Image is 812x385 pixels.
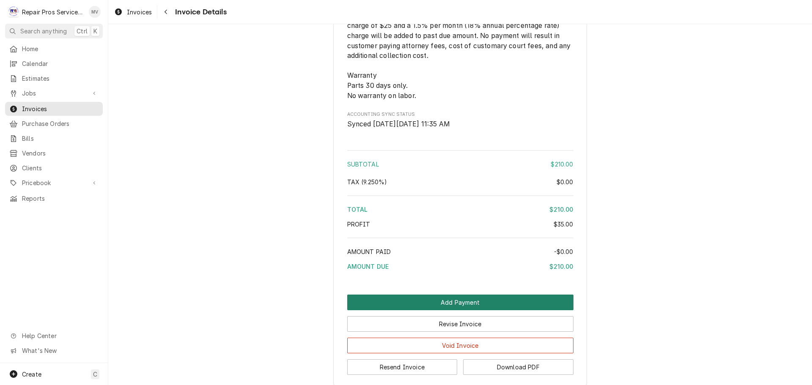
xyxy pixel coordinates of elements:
div: Mindy Volker's Avatar [89,6,101,18]
span: K [93,27,97,35]
a: Invoices [5,102,103,116]
span: What's New [22,346,98,355]
a: Clients [5,161,103,175]
div: $210.00 [549,262,573,271]
span: Reports [22,194,99,203]
div: Profit [347,220,573,229]
div: Subtotal [347,160,573,169]
span: Create [22,371,41,378]
div: MV [89,6,101,18]
button: Download PDF [463,359,573,375]
span: Profit [347,221,370,228]
span: Bills [22,134,99,143]
div: Button Group Row [347,295,573,310]
div: Button Group Row [347,353,573,375]
span: Jobs [22,89,86,98]
div: $210.00 [551,160,573,169]
div: Accounting Sync Status [347,111,573,129]
span: Amount Paid [347,248,391,255]
span: Invoice Details [173,6,226,18]
div: Repair Pros Services Inc's Avatar [8,6,19,18]
a: Go to Jobs [5,86,103,100]
span: Search anything [20,27,67,35]
span: Pricebook [22,178,86,187]
span: Home [22,44,99,53]
div: Amount Summary [347,147,573,277]
a: Go to Pricebook [5,176,103,190]
span: Amount Due [347,263,389,270]
div: Button Group Row [347,310,573,332]
div: Amount Due [347,262,573,271]
a: Vendors [5,146,103,160]
span: Invoices [22,104,99,113]
span: Purchase Orders [22,119,99,128]
div: $0.00 [557,177,573,186]
div: R [8,6,19,18]
span: Terms of payment for the work performed is due on or before the due date. If payment has not been... [347,2,573,100]
span: [7%] Tennessee State [2.25%] Tennessee, Hamilton County [347,178,387,186]
div: Repair Pros Services Inc [22,8,84,16]
span: Accounting Sync Status [347,119,573,129]
span: Clients [22,164,99,172]
div: -$0.00 [554,247,573,256]
div: Button Group [347,295,573,375]
span: Fine Print [347,1,573,101]
div: Button Group Row [347,332,573,353]
div: Amount Paid [347,247,573,256]
button: Revise Invoice [347,316,573,332]
a: Reports [5,191,103,205]
span: Invoices [127,8,152,16]
span: Calendar [22,59,99,68]
div: Tax [347,177,573,186]
a: Calendar [5,57,103,71]
a: Go to Help Center [5,329,103,343]
span: C [93,370,97,379]
span: Ctrl [77,27,88,35]
a: Home [5,42,103,56]
div: $210.00 [549,205,573,214]
a: Go to What's New [5,344,103,358]
span: Estimates [22,74,99,83]
span: Synced [DATE][DATE] 11:35 AM [347,120,450,128]
div: $35.00 [554,220,573,229]
span: Subtotal [347,161,379,168]
button: Navigate back [159,5,173,19]
span: Total [347,206,368,213]
a: Purchase Orders [5,117,103,131]
a: Estimates [5,71,103,85]
span: Vendors [22,149,99,158]
button: Add Payment [347,295,573,310]
a: Bills [5,131,103,145]
button: Search anythingCtrlK [5,24,103,38]
button: Void Invoice [347,338,573,353]
button: Resend Invoice [347,359,458,375]
a: Invoices [111,5,155,19]
span: Help Center [22,331,98,340]
span: Accounting Sync Status [347,111,573,118]
div: Total [347,205,573,214]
